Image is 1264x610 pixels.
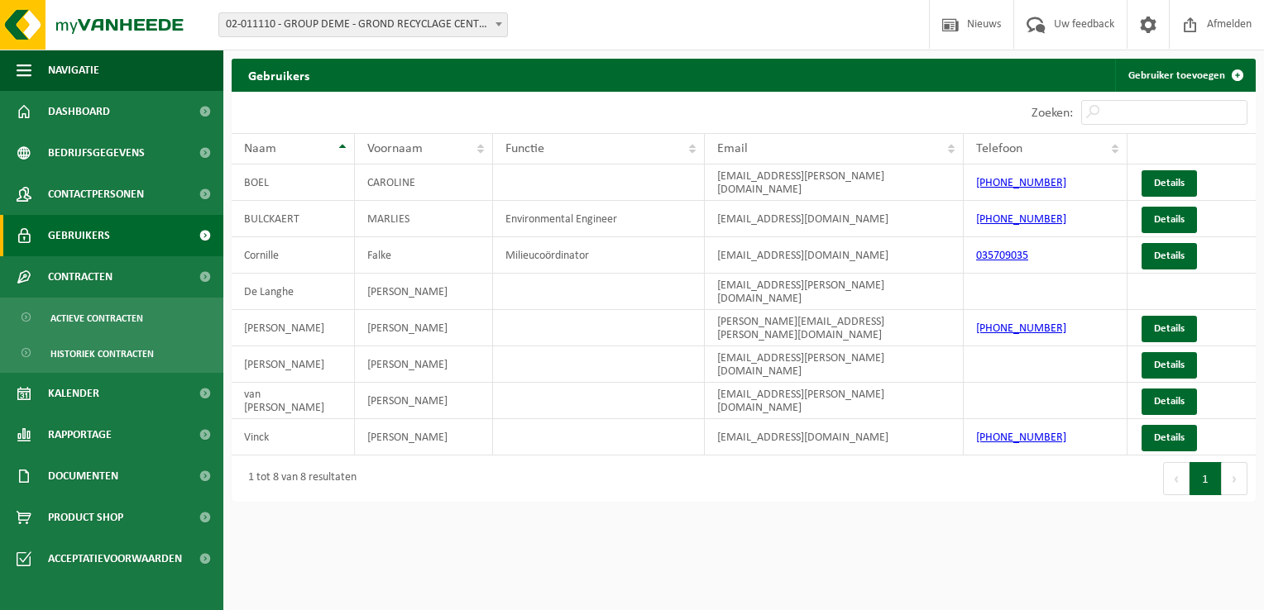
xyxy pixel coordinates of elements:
[232,59,326,91] h2: Gebruikers
[1142,425,1197,451] a: Details
[976,322,1066,335] a: [PHONE_NUMBER]
[505,142,544,155] span: Functie
[355,237,492,274] td: Falke
[232,164,355,201] td: BOEL
[705,419,964,455] td: [EMAIL_ADDRESS][DOMAIN_NAME]
[4,302,219,333] a: Actieve contracten
[1222,462,1247,495] button: Next
[705,237,964,274] td: [EMAIL_ADDRESS][DOMAIN_NAME]
[232,346,355,383] td: [PERSON_NAME]
[240,464,357,493] div: 1 tot 8 van 8 resultaten
[976,431,1066,444] a: [PHONE_NUMBER]
[1142,316,1197,342] a: Details
[48,455,118,497] span: Documenten
[48,497,123,538] span: Product Shop
[232,310,355,346] td: [PERSON_NAME]
[355,346,492,383] td: [PERSON_NAME]
[48,538,182,579] span: Acceptatievoorwaarden
[1032,107,1073,120] label: Zoeken:
[48,132,145,174] span: Bedrijfsgegevens
[1142,170,1197,197] a: Details
[232,383,355,419] td: van [PERSON_NAME]
[232,274,355,310] td: De Langhe
[48,373,99,414] span: Kalender
[493,237,706,274] td: Milieucoördinator
[4,337,219,369] a: Historiek contracten
[1142,207,1197,233] a: Details
[705,383,964,419] td: [EMAIL_ADDRESS][PERSON_NAME][DOMAIN_NAME]
[1190,462,1222,495] button: 1
[1115,59,1254,92] a: Gebruiker toevoegen
[705,274,964,310] td: [EMAIL_ADDRESS][PERSON_NAME][DOMAIN_NAME]
[976,177,1066,189] a: [PHONE_NUMBER]
[232,201,355,237] td: BULCKAERT
[705,346,964,383] td: [EMAIL_ADDRESS][PERSON_NAME][DOMAIN_NAME]
[355,164,492,201] td: CAROLINE
[48,256,113,298] span: Contracten
[367,142,423,155] span: Voornaam
[355,274,492,310] td: [PERSON_NAME]
[355,383,492,419] td: [PERSON_NAME]
[355,310,492,346] td: [PERSON_NAME]
[50,338,154,369] span: Historiek contracten
[1142,388,1197,415] a: Details
[1142,243,1197,269] a: Details
[48,215,110,256] span: Gebruikers
[355,201,492,237] td: MARLIES
[232,419,355,455] td: Vinck
[48,50,99,91] span: Navigatie
[218,12,508,37] span: 02-011110 - GROUP DEME - GROND RECYCLAGE CENTRUM - KALLO - KALLO
[232,237,355,274] td: Cornille
[48,414,112,455] span: Rapportage
[717,142,748,155] span: Email
[50,303,143,334] span: Actieve contracten
[48,91,110,132] span: Dashboard
[976,142,1022,155] span: Telefoon
[705,310,964,346] td: [PERSON_NAME][EMAIL_ADDRESS][PERSON_NAME][DOMAIN_NAME]
[48,174,144,215] span: Contactpersonen
[1142,352,1197,379] a: Details
[976,250,1028,262] a: 035709035
[355,419,492,455] td: [PERSON_NAME]
[244,142,276,155] span: Naam
[219,13,507,36] span: 02-011110 - GROUP DEME - GROND RECYCLAGE CENTRUM - KALLO - KALLO
[705,164,964,201] td: [EMAIL_ADDRESS][PERSON_NAME][DOMAIN_NAME]
[1163,462,1190,495] button: Previous
[976,213,1066,226] a: [PHONE_NUMBER]
[705,201,964,237] td: [EMAIL_ADDRESS][DOMAIN_NAME]
[493,201,706,237] td: Environmental Engineer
